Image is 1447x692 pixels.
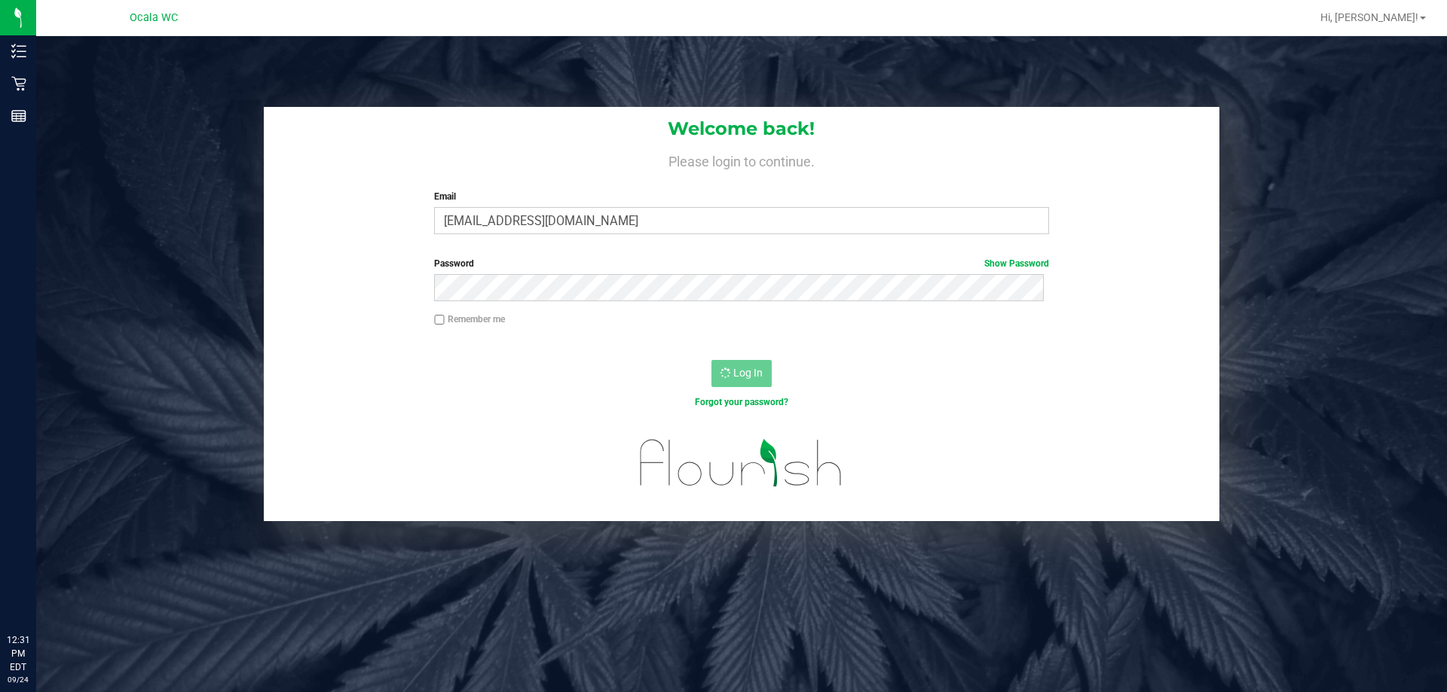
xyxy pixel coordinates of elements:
[434,258,474,269] span: Password
[7,633,29,674] p: 12:31 PM EDT
[264,119,1219,139] h1: Welcome back!
[434,190,1048,203] label: Email
[264,151,1219,169] h4: Please login to continue.
[11,108,26,123] inline-svg: Reports
[733,367,763,379] span: Log In
[434,315,445,325] input: Remember me
[11,44,26,59] inline-svg: Inventory
[711,360,772,387] button: Log In
[11,76,26,91] inline-svg: Retail
[7,674,29,685] p: 09/24
[984,258,1049,269] a: Show Password
[622,425,861,501] img: flourish_logo.svg
[130,11,178,24] span: Ocala WC
[1320,11,1418,23] span: Hi, [PERSON_NAME]!
[434,312,505,326] label: Remember me
[695,397,788,407] a: Forgot your password?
